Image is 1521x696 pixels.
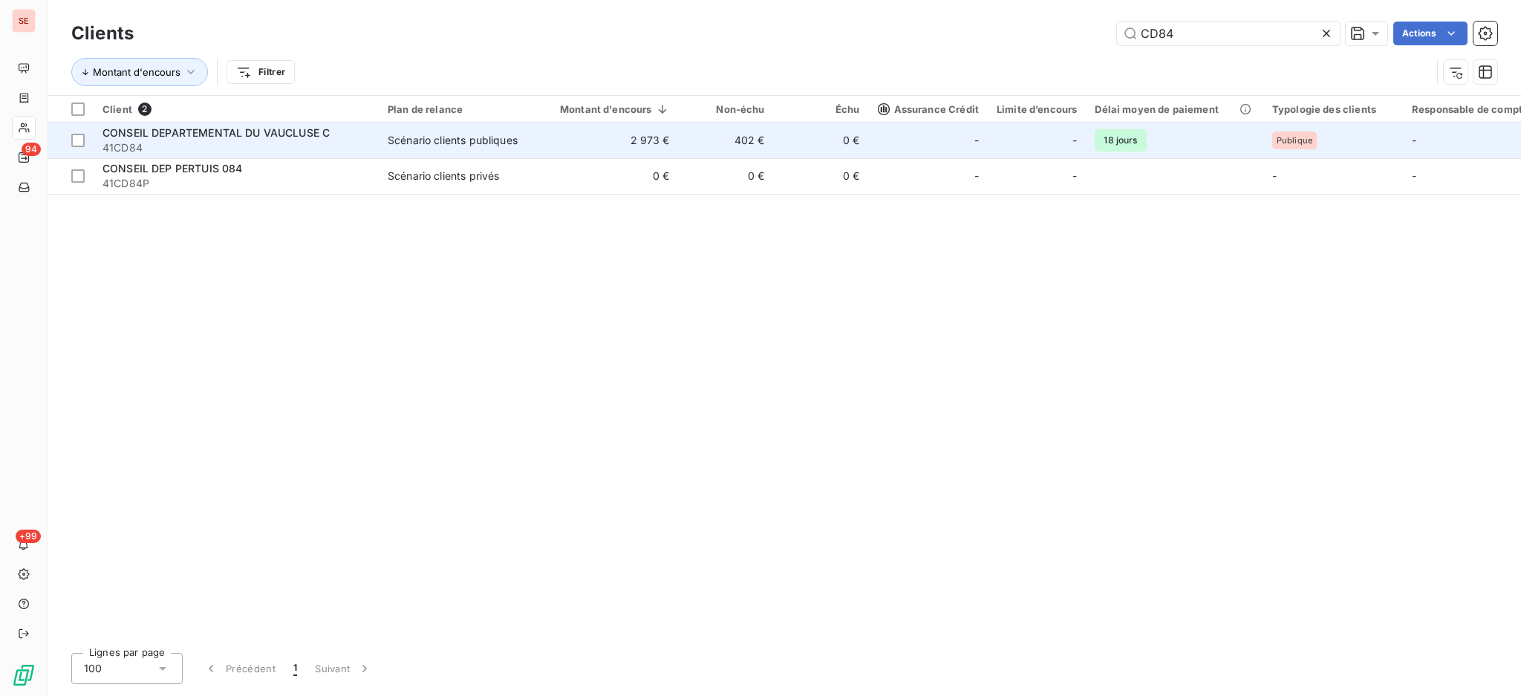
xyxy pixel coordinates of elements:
[102,140,370,155] span: 41CD84
[138,103,152,116] span: 2
[974,169,979,183] span: -
[1072,133,1077,148] span: -
[997,103,1077,115] div: Limite d’encours
[679,158,774,194] td: 0 €
[1412,134,1416,146] span: -
[774,158,869,194] td: 0 €
[783,103,860,115] div: Échu
[688,103,765,115] div: Non-échu
[1412,169,1416,182] span: -
[1095,129,1146,152] span: 18 jours
[102,176,370,191] span: 41CD84P
[71,20,134,47] h3: Clients
[12,663,36,687] img: Logo LeanPay
[533,123,679,158] td: 2 973 €
[1272,103,1394,115] div: Typologie des clients
[1117,22,1340,45] input: Rechercher
[12,9,36,33] div: SE
[16,530,41,543] span: +99
[227,60,295,84] button: Filtrer
[71,58,208,86] button: Montant d'encours
[93,66,180,78] span: Montant d'encours
[1072,169,1077,183] span: -
[388,133,518,148] div: Scénario clients publiques
[1095,103,1254,115] div: Délai moyen de paiement
[293,661,297,676] span: 1
[533,158,679,194] td: 0 €
[84,661,102,676] span: 100
[878,103,979,115] span: Assurance Crédit
[679,123,774,158] td: 402 €
[1272,169,1277,182] span: -
[102,126,330,139] span: CONSEIL DEPARTEMENTAL DU VAUCLUSE C
[306,653,381,684] button: Suivant
[102,162,242,175] span: CONSEIL DEP PERTUIS 084
[774,123,869,158] td: 0 €
[388,103,524,115] div: Plan de relance
[22,143,41,156] span: 94
[542,103,670,115] div: Montant d'encours
[284,653,306,684] button: 1
[974,133,979,148] span: -
[195,653,284,684] button: Précédent
[388,169,499,183] div: Scénario clients privés
[1277,136,1312,145] span: Publique
[1470,645,1506,681] iframe: Intercom live chat
[1393,22,1468,45] button: Actions
[102,103,132,115] span: Client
